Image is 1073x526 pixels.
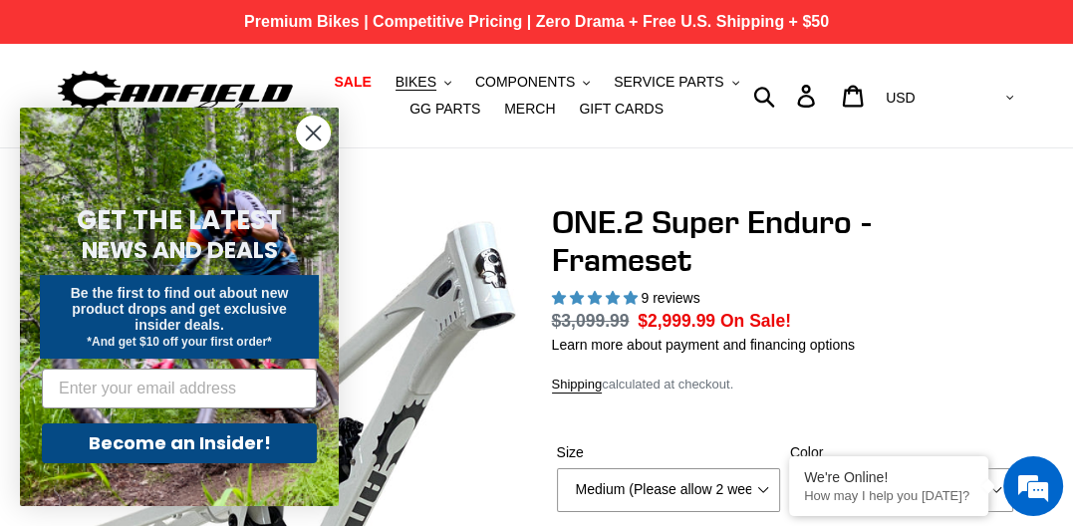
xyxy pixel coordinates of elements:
span: On Sale! [720,308,791,334]
a: Learn more about payment and financing options [552,337,855,353]
div: Chat with us now [134,112,365,137]
div: Navigation go back [22,110,52,139]
span: COMPONENTS [475,74,575,91]
span: *And get $10 off your first order* [87,335,271,349]
img: Canfield Bikes [55,66,296,126]
button: BIKES [386,69,461,96]
span: GG PARTS [409,101,480,118]
span: 9 reviews [641,290,699,306]
span: GIFT CARDS [579,101,664,118]
input: Enter your email address [42,369,317,408]
a: Shipping [552,377,603,394]
span: GET THE LATEST [77,202,282,238]
button: SERVICE PARTS [604,69,748,96]
s: $3,099.99 [552,311,630,331]
button: COMPONENTS [465,69,600,96]
img: d_696896380_company_1647369064580_696896380 [64,100,114,149]
a: SALE [324,69,381,96]
div: We're Online! [804,469,973,485]
h1: ONE.2 Super Enduro - Frameset [552,203,1019,280]
span: SALE [334,74,371,91]
span: We're online! [116,144,275,346]
label: Size [557,442,780,463]
label: Color [790,442,1013,463]
span: Be the first to find out about new product drops and get exclusive insider deals. [71,285,289,333]
a: MERCH [494,96,565,123]
span: MERCH [504,101,555,118]
span: NEWS AND DEALS [82,234,278,266]
p: How may I help you today? [804,488,973,503]
div: Minimize live chat window [327,10,375,58]
span: $2,999.99 [638,311,715,331]
button: Close dialog [296,116,331,150]
button: Become an Insider! [42,423,317,463]
span: BIKES [396,74,436,91]
span: 5.00 stars [552,290,642,306]
a: GG PARTS [400,96,490,123]
a: GIFT CARDS [569,96,673,123]
span: SERVICE PARTS [614,74,723,91]
div: calculated at checkout. [552,375,1019,394]
textarea: Type your message and hit 'Enter' [10,331,380,400]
